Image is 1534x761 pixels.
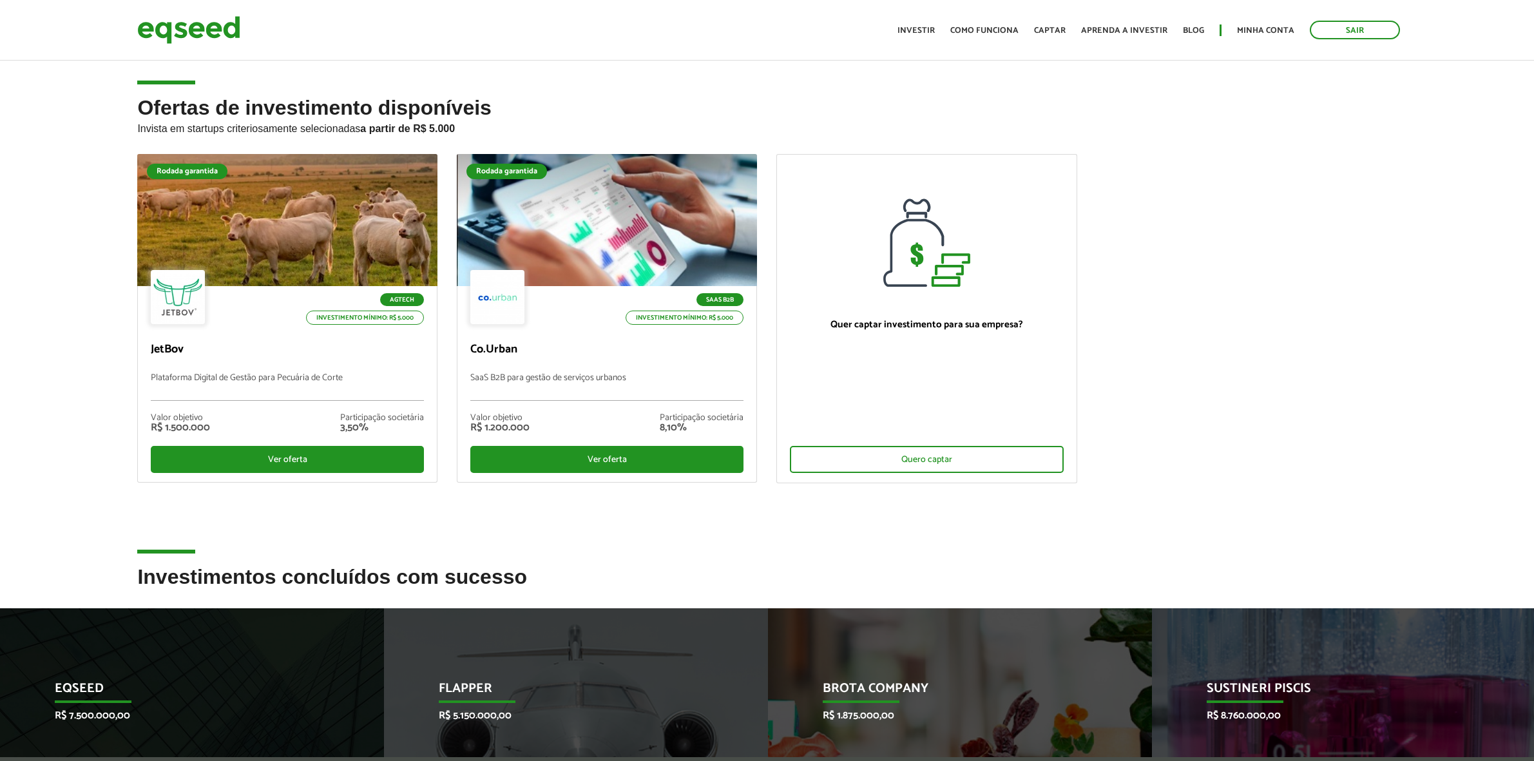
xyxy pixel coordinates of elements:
[696,293,743,306] p: SaaS B2B
[466,164,547,179] div: Rodada garantida
[151,373,424,401] p: Plataforma Digital de Gestão para Pecuária de Corte
[147,164,227,179] div: Rodada garantida
[790,446,1063,473] div: Quero captar
[151,446,424,473] div: Ver oferta
[151,414,210,423] div: Valor objetivo
[470,423,530,433] div: R$ 1.200.000
[1207,709,1462,722] p: R$ 8.760.000,00
[470,343,743,357] p: Co.Urban
[55,709,310,722] p: R$ 7.500.000,00
[151,343,424,357] p: JetBov
[55,681,310,703] p: EqSeed
[470,446,743,473] div: Ver oferta
[1034,26,1066,35] a: Captar
[470,414,530,423] div: Valor objetivo
[380,293,424,306] p: Agtech
[1207,681,1462,703] p: Sustineri Piscis
[470,373,743,401] p: SaaS B2B para gestão de serviços urbanos
[1183,26,1204,35] a: Blog
[1310,21,1400,39] a: Sair
[137,154,437,483] a: Rodada garantida Agtech Investimento mínimo: R$ 5.000 JetBov Plataforma Digital de Gestão para Pe...
[1237,26,1294,35] a: Minha conta
[823,709,1078,722] p: R$ 1.875.000,00
[457,154,757,483] a: Rodada garantida SaaS B2B Investimento mínimo: R$ 5.000 Co.Urban SaaS B2B para gestão de serviços...
[950,26,1019,35] a: Como funciona
[360,123,455,134] strong: a partir de R$ 5.000
[340,423,424,433] div: 3,50%
[439,681,694,703] p: Flapper
[137,119,1396,135] p: Invista em startups criteriosamente selecionadas
[137,566,1396,608] h2: Investimentos concluídos com sucesso
[1081,26,1167,35] a: Aprenda a investir
[340,414,424,423] div: Participação societária
[897,26,935,35] a: Investir
[626,311,743,325] p: Investimento mínimo: R$ 5.000
[137,13,240,47] img: EqSeed
[776,154,1077,483] a: Quer captar investimento para sua empresa? Quero captar
[151,423,210,433] div: R$ 1.500.000
[306,311,424,325] p: Investimento mínimo: R$ 5.000
[137,97,1396,154] h2: Ofertas de investimento disponíveis
[660,414,743,423] div: Participação societária
[790,319,1063,331] p: Quer captar investimento para sua empresa?
[439,709,694,722] p: R$ 5.150.000,00
[823,681,1078,703] p: Brota Company
[660,423,743,433] div: 8,10%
